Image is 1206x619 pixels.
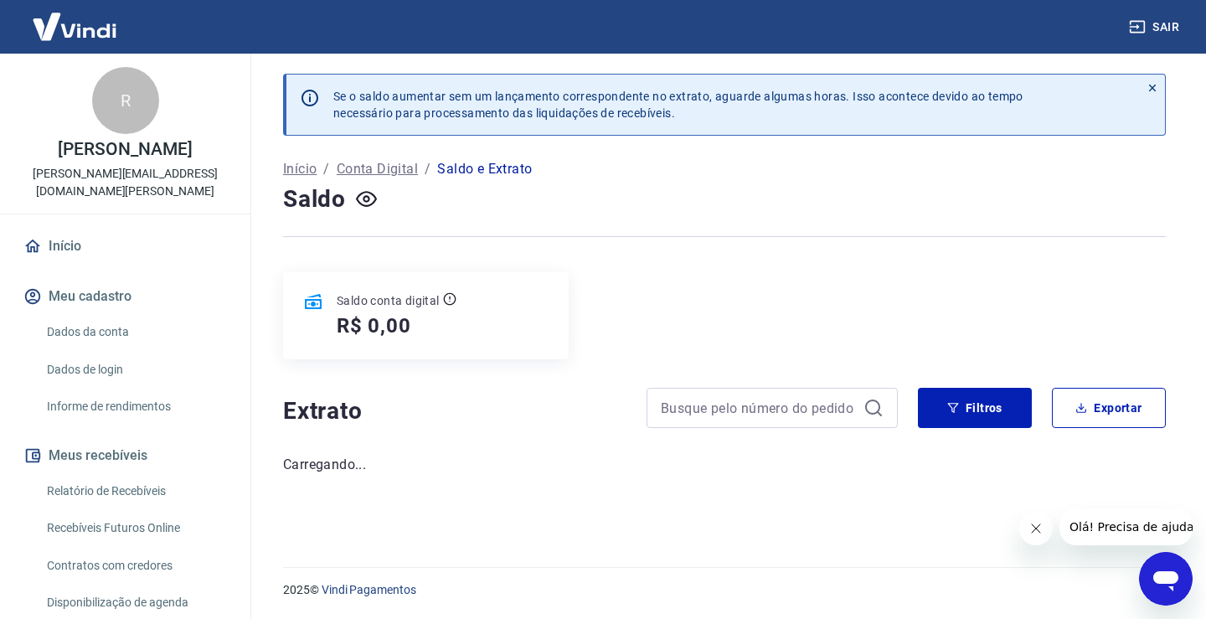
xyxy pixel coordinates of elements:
div: v 4.0.25 [47,27,82,40]
a: Dados de login [40,353,230,387]
p: Saldo e Extrato [437,159,532,179]
div: Palavras-chave [195,99,269,110]
p: Carregando... [283,455,1166,475]
img: website_grey.svg [27,44,40,57]
p: [PERSON_NAME][EMAIL_ADDRESS][DOMAIN_NAME][PERSON_NAME] [13,165,237,200]
button: Filtros [918,388,1032,428]
img: logo_orange.svg [27,27,40,40]
a: Informe de rendimentos [40,389,230,424]
img: tab_domain_overview_orange.svg [70,97,83,111]
img: tab_keywords_by_traffic_grey.svg [177,97,190,111]
a: Início [20,228,230,265]
button: Meus recebíveis [20,437,230,474]
div: R [92,67,159,134]
button: Meu cadastro [20,278,230,315]
img: Vindi [20,1,129,52]
p: [PERSON_NAME] [58,141,192,158]
p: Se o saldo aumentar sem um lançamento correspondente no extrato, aguarde algumas horas. Isso acon... [333,88,1023,121]
a: Recebíveis Futuros Online [40,511,230,545]
iframe: Fechar mensagem [1019,512,1053,545]
a: Conta Digital [337,159,418,179]
p: 2025 © [283,581,1166,599]
a: Relatório de Recebíveis [40,474,230,508]
a: Dados da conta [40,315,230,349]
iframe: Botão para abrir a janela de mensagens [1139,552,1193,606]
div: Domínio [88,99,128,110]
p: / [425,159,430,179]
iframe: Mensagem da empresa [1059,508,1193,545]
a: Vindi Pagamentos [322,583,416,596]
span: Olá! Precisa de ajuda? [10,12,141,25]
h5: R$ 0,00 [337,312,411,339]
a: Início [283,159,317,179]
button: Sair [1126,12,1186,43]
button: Exportar [1052,388,1166,428]
h4: Extrato [283,395,626,428]
h4: Saldo [283,183,346,216]
input: Busque pelo número do pedido [661,395,857,420]
div: [PERSON_NAME]: [DOMAIN_NAME] [44,44,240,57]
p: Saldo conta digital [337,292,440,309]
p: / [323,159,329,179]
a: Contratos com credores [40,549,230,583]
